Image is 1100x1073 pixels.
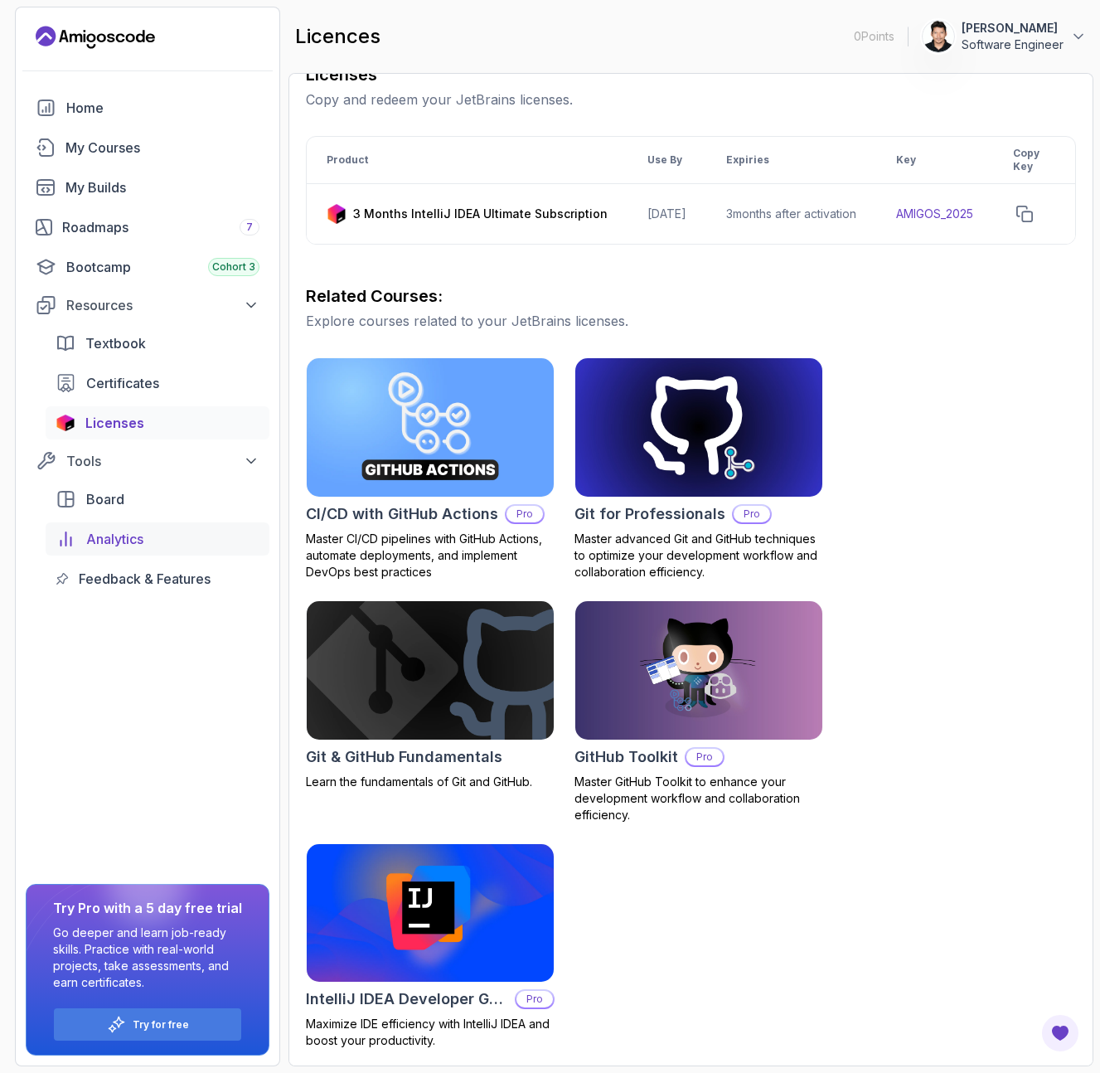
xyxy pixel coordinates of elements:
img: Git for Professionals card [575,358,822,497]
a: Git for Professionals cardGit for ProfessionalsProMaster advanced Git and GitHub techniques to op... [574,357,823,580]
span: Analytics [86,529,143,549]
p: Learn the fundamentals of Git and GitHub. [306,774,555,790]
a: textbook [46,327,269,360]
p: 3 Months IntelliJ IDEA Ultimate Subscription [353,206,608,222]
span: Textbook [85,333,146,353]
div: Bootcamp [66,257,259,277]
a: courses [26,131,269,164]
a: home [26,91,269,124]
p: Pro [686,749,723,765]
td: 3 months after activation [706,184,876,245]
span: 7 [246,221,253,234]
h3: Related Courses: [306,284,1076,308]
a: GitHub Toolkit cardGitHub ToolkitProMaster GitHub Toolkit to enhance your development workflow an... [574,600,823,823]
th: Expiries [706,137,876,184]
p: Explore courses related to your JetBrains licenses. [306,311,1076,331]
h2: Git & GitHub Fundamentals [306,745,502,769]
td: [DATE] [628,184,706,245]
a: certificates [46,367,269,400]
span: Cohort 3 [212,260,255,274]
p: Copy and redeem your JetBrains licenses. [306,90,1076,109]
span: Feedback & Features [79,569,211,589]
img: Git & GitHub Fundamentals card [307,601,554,740]
a: Try for free [133,1018,189,1032]
p: Pro [516,991,553,1007]
div: Tools [66,451,259,471]
p: Maximize IDE efficiency with IntelliJ IDEA and boost your productivity. [306,1016,555,1049]
div: My Builds [65,177,259,197]
button: Tools [26,446,269,476]
button: copy-button [1013,202,1036,226]
a: CI/CD with GitHub Actions cardCI/CD with GitHub ActionsProMaster CI/CD pipelines with GitHub Acti... [306,357,555,580]
a: Landing page [36,24,155,51]
h2: Git for Professionals [574,503,725,526]
img: IntelliJ IDEA Developer Guide card [307,844,554,983]
button: Open Feedback Button [1040,1013,1080,1053]
p: Software Engineer [962,36,1064,53]
th: Use By [628,137,706,184]
div: Resources [66,295,259,315]
div: Roadmaps [62,217,259,237]
p: Master advanced Git and GitHub techniques to optimize your development workflow and collaboration... [574,531,823,580]
td: AMIGOS_2025 [876,184,993,245]
a: Git & GitHub Fundamentals cardGit & GitHub FundamentalsLearn the fundamentals of Git and GitHub. [306,600,555,790]
th: Copy Key [993,137,1059,184]
p: [PERSON_NAME] [962,20,1064,36]
span: Board [86,489,124,509]
h3: Licenses [306,63,1076,86]
img: GitHub Toolkit card [575,601,822,740]
p: Pro [506,506,543,522]
span: Certificates [86,373,159,393]
img: jetbrains icon [327,204,346,224]
p: Go deeper and learn job-ready skills. Practice with real-world projects, take assessments, and ea... [53,925,242,991]
h2: GitHub Toolkit [574,745,678,769]
a: IntelliJ IDEA Developer Guide cardIntelliJ IDEA Developer GuideProMaximize IDE efficiency with In... [306,843,555,1050]
a: board [46,483,269,516]
p: Master GitHub Toolkit to enhance your development workflow and collaboration efficiency. [574,774,823,823]
a: licenses [46,406,269,439]
img: user profile image [923,21,954,52]
span: Licenses [85,413,144,433]
h2: CI/CD with GitHub Actions [306,503,498,526]
p: Pro [734,506,770,522]
th: Key [876,137,993,184]
h2: licences [295,23,380,50]
a: roadmaps [26,211,269,244]
div: My Courses [65,138,259,158]
p: 0 Points [854,28,894,45]
img: CI/CD with GitHub Actions card [307,358,554,497]
a: builds [26,171,269,204]
p: Master CI/CD pipelines with GitHub Actions, automate deployments, and implement DevOps best pract... [306,531,555,580]
a: bootcamp [26,250,269,284]
button: Try for free [53,1007,242,1041]
h2: IntelliJ IDEA Developer Guide [306,988,508,1011]
a: analytics [46,522,269,556]
button: user profile image[PERSON_NAME]Software Engineer [922,20,1087,53]
img: jetbrains icon [56,415,75,431]
a: feedback [46,562,269,595]
button: Resources [26,290,269,320]
div: Home [66,98,259,118]
th: Product [307,137,628,184]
